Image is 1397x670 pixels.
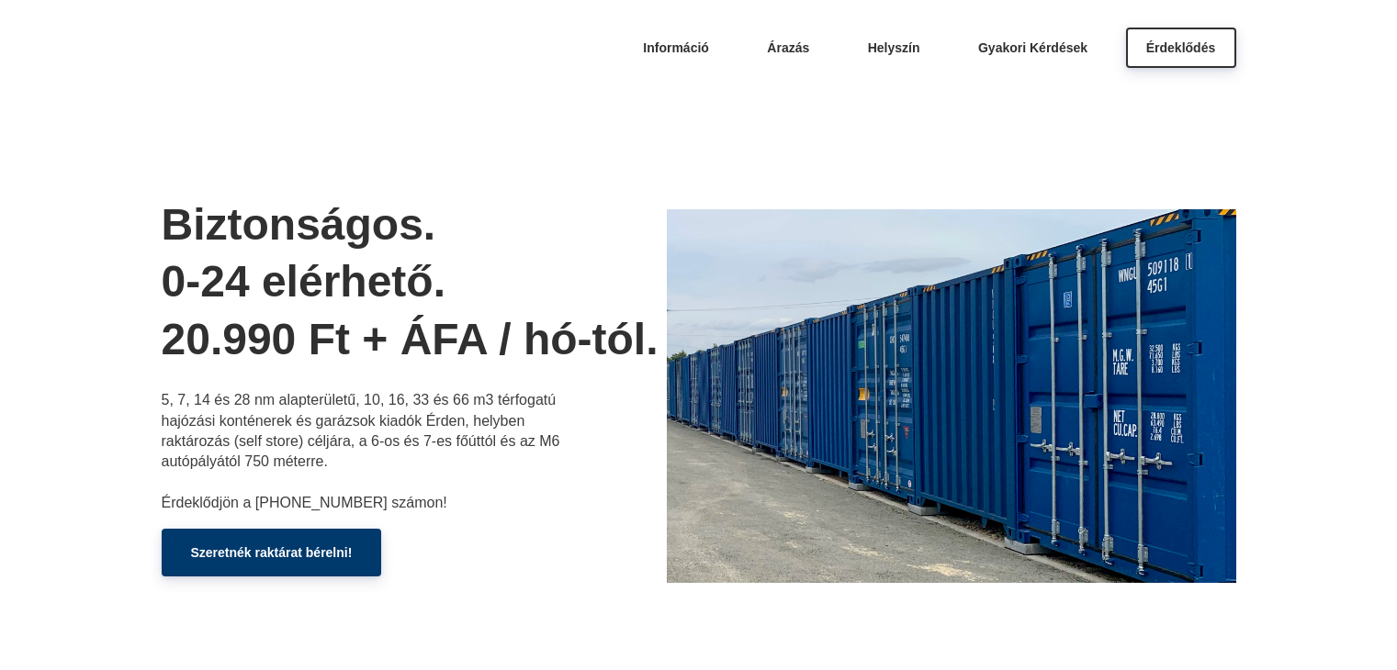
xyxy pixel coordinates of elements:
[958,28,1108,68] a: Gyakori Kérdések
[643,40,709,55] span: Információ
[623,28,729,68] a: Információ
[191,545,353,560] span: Szeretnék raktárat bérelni!
[162,529,382,576] a: Szeretnék raktárat bérelni!
[1146,40,1215,55] span: Érdeklődés
[868,40,920,55] span: Helyszín
[767,40,809,55] span: Árazás
[667,209,1236,583] img: bozsisor.webp
[848,28,941,68] a: Helyszín
[978,40,1087,55] span: Gyakori Kérdések
[747,28,829,68] a: Árazás
[162,390,566,513] p: 5, 7, 14 és 28 nm alapterületű, 10, 16, 33 és 66 m3 térfogatú hajózási konténerek és garázsok kia...
[162,196,667,368] h1: Biztonságos. 0-24 elérhető. 20.990 Ft + ÁFA / hó-tól.
[1126,28,1236,68] a: Érdeklődés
